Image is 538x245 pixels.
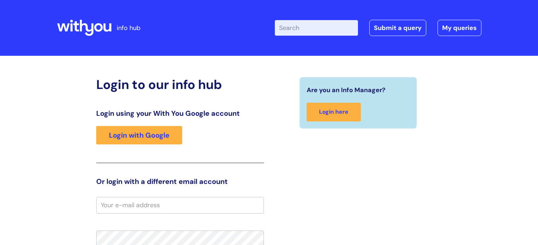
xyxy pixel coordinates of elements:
[96,109,264,118] h3: Login using your With You Google account
[275,20,358,36] input: Search
[369,20,426,36] a: Submit a query
[96,197,264,213] input: Your e-mail address
[96,126,182,144] a: Login with Google
[96,77,264,92] h2: Login to our info hub
[307,84,386,96] span: Are you an Info Manager?
[307,103,361,121] a: Login here
[438,20,481,36] a: My queries
[96,177,264,186] h3: Or login with a different email account
[117,22,140,34] p: info hub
